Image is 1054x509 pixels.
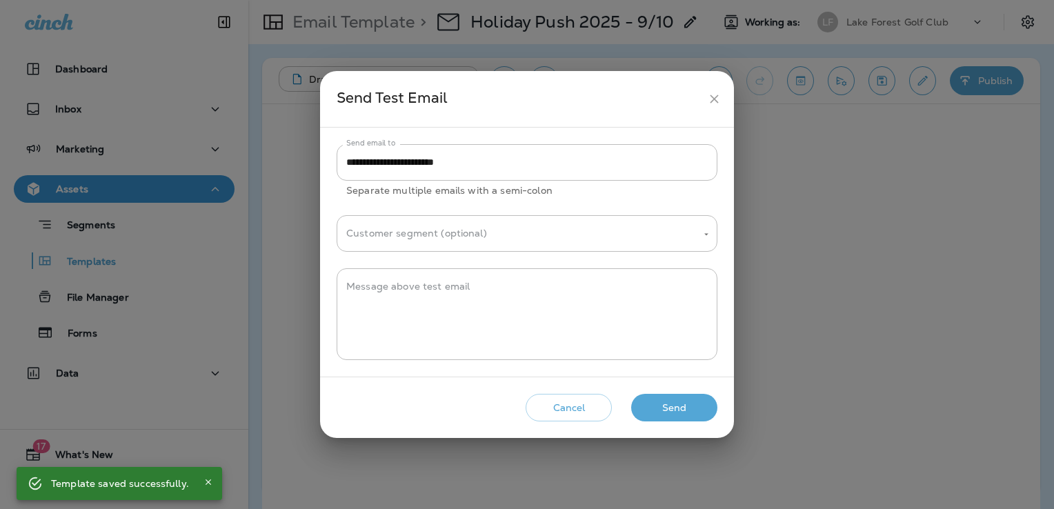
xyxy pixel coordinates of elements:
[51,471,189,496] div: Template saved successfully.
[346,138,395,148] label: Send email to
[702,86,727,112] button: close
[346,183,708,199] p: Separate multiple emails with a semi-colon
[700,228,713,241] button: Open
[526,394,612,422] button: Cancel
[200,474,217,490] button: Close
[631,394,717,422] button: Send
[337,86,702,112] div: Send Test Email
